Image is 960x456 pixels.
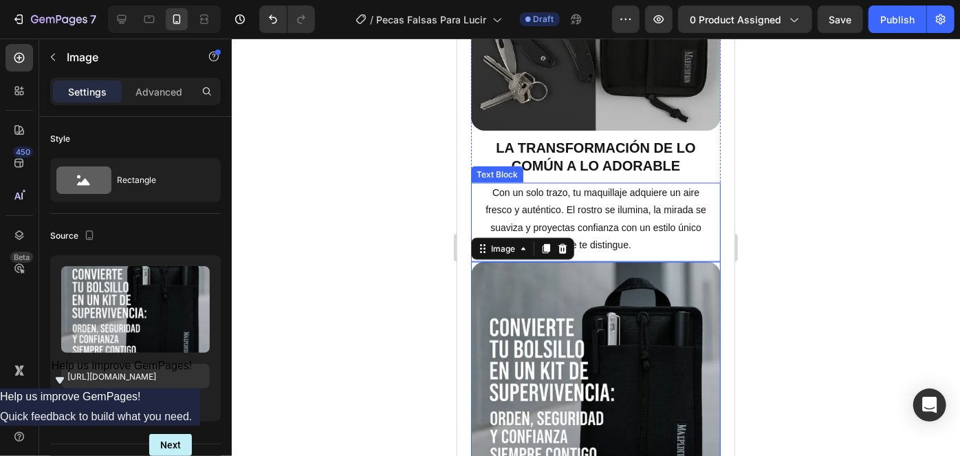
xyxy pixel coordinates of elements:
iframe: Design area [457,39,734,456]
div: Image [31,204,61,217]
span: Save [829,14,852,25]
span: / [371,12,374,27]
button: Show survey - Help us improve GemPages! [52,360,193,389]
p: Image [67,49,184,65]
p: 7 [90,11,96,28]
button: Save [818,6,863,33]
div: Source [50,227,98,246]
div: 450 [13,146,33,158]
p: Settings [68,85,107,99]
div: Undo/Redo [259,6,315,33]
div: Publish [880,12,915,27]
button: Publish [869,6,926,33]
div: Style [50,133,70,145]
button: 7 [6,6,102,33]
div: Beta [10,252,33,263]
img: preview-image [61,266,210,353]
span: 0 product assigned [690,12,781,27]
div: Rectangle [117,164,201,196]
span: Help us improve GemPages! [52,360,193,371]
span: Pecas Falsas Para Lucir [377,12,487,27]
button: 0 product assigned [678,6,812,33]
span: Draft [534,13,554,25]
p: Advanced [135,85,182,99]
div: Open Intercom Messenger [913,389,946,422]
